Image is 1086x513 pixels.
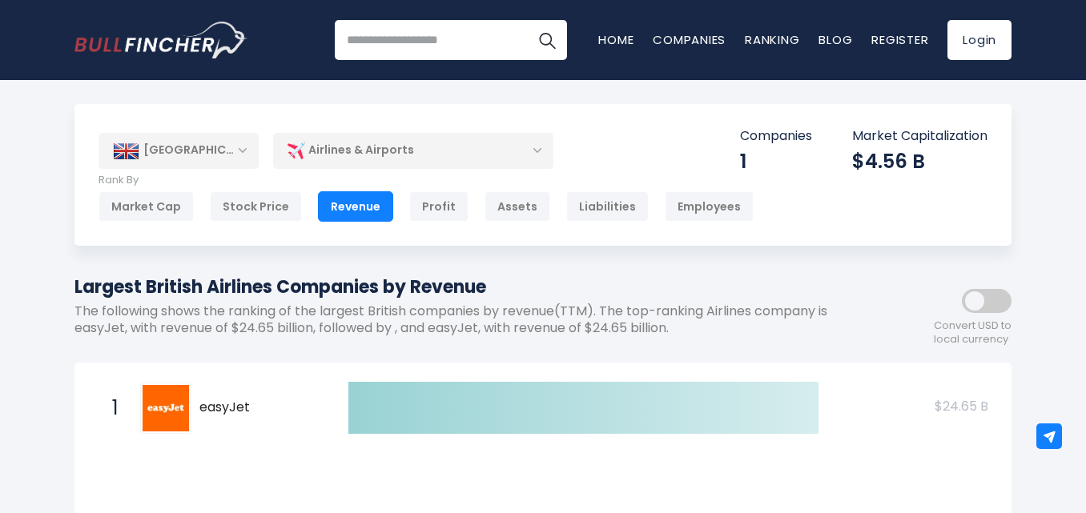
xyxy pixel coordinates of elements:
[566,191,649,222] div: Liabilities
[210,191,302,222] div: Stock Price
[935,397,988,415] text: $24.65 B
[143,385,189,431] img: easyJet
[409,191,469,222] div: Profit
[653,31,726,48] a: Companies
[740,149,812,174] div: 1
[871,31,928,48] a: Register
[598,31,633,48] a: Home
[199,399,320,416] span: easyJet
[852,149,987,174] div: $4.56 B
[74,274,867,300] h1: Largest British Airlines Companies by Revenue
[819,31,852,48] a: Blog
[740,128,812,145] p: Companies
[74,22,247,58] a: Go to homepage
[99,174,754,187] p: Rank By
[934,319,1012,347] span: Convert USD to local currency
[104,395,120,422] span: 1
[99,133,259,168] div: [GEOGRAPHIC_DATA]
[99,191,194,222] div: Market Cap
[273,132,553,169] div: Airlines & Airports
[74,22,247,58] img: Bullfincher logo
[665,191,754,222] div: Employees
[485,191,550,222] div: Assets
[74,303,867,337] p: The following shows the ranking of the largest British companies by revenue(TTM). The top-ranking...
[745,31,799,48] a: Ranking
[852,128,987,145] p: Market Capitalization
[947,20,1012,60] a: Login
[318,191,393,222] div: Revenue
[527,20,567,60] button: Search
